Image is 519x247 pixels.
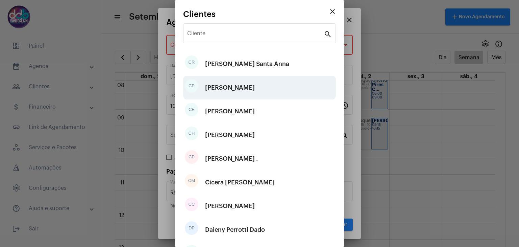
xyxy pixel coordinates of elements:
div: [PERSON_NAME] [205,101,255,121]
div: CR [185,55,198,69]
div: CH [185,127,198,140]
span: Clientes [183,10,216,19]
div: CE [185,103,198,116]
div: Cicera [PERSON_NAME] [205,172,275,193]
mat-icon: search [324,30,332,38]
mat-icon: close [328,7,337,16]
div: Daieny Perrotti Dado [205,220,265,240]
div: [PERSON_NAME] . [205,149,258,169]
div: CP [185,79,198,93]
div: [PERSON_NAME] [205,196,255,216]
input: Pesquisar cliente [187,32,324,38]
div: CC [185,198,198,211]
div: CM [185,174,198,187]
div: [PERSON_NAME] [205,77,255,98]
div: DP [185,221,198,235]
div: [PERSON_NAME] Santa Anna [205,54,289,74]
div: [PERSON_NAME] [205,125,255,145]
div: CP [185,150,198,164]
